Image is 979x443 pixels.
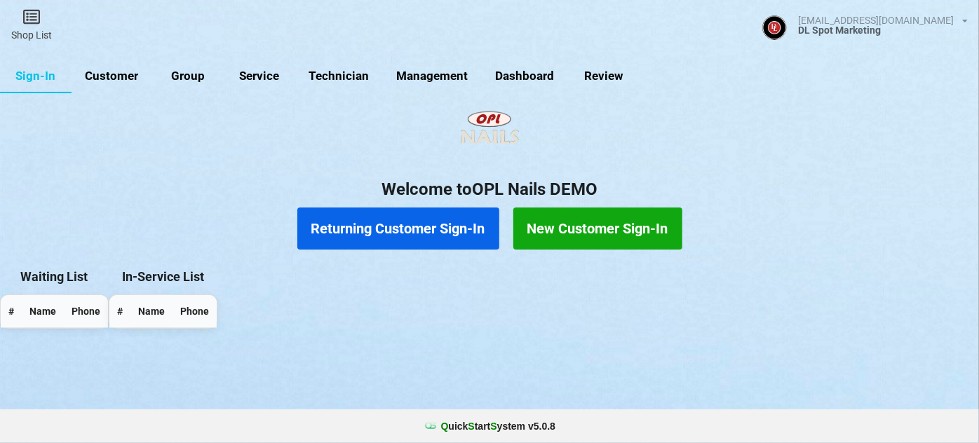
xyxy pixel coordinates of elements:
[441,419,555,433] b: uick tart ystem v 5.0.8
[64,295,108,328] th: Phone
[468,421,475,432] span: S
[297,207,499,250] button: Returning Customer Sign-In
[109,295,130,328] th: #
[443,102,536,158] img: OPLNails-Logo.png
[513,207,682,250] button: New Customer Sign-In
[762,15,787,40] img: ACg8ocJBJY4Ud2iSZOJ0dI7f7WKL7m7EXPYQEjkk1zIsAGHMA41r1c4--g=s96-c
[173,295,217,328] th: Phone
[295,60,383,93] a: Technician
[224,60,295,93] a: Service
[109,268,217,285] div: In-Service List
[798,25,968,35] div: DL Spot Marketing
[130,295,173,328] th: Name
[798,15,954,25] div: [EMAIL_ADDRESS][DOMAIN_NAME]
[152,60,224,93] a: Group
[482,60,568,93] a: Dashboard
[1,295,22,328] th: #
[22,295,64,328] th: Name
[567,60,639,93] a: Review
[424,419,438,433] img: favicon.ico
[72,60,152,93] a: Customer
[383,60,482,93] a: Management
[441,421,449,432] span: Q
[490,421,497,432] span: S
